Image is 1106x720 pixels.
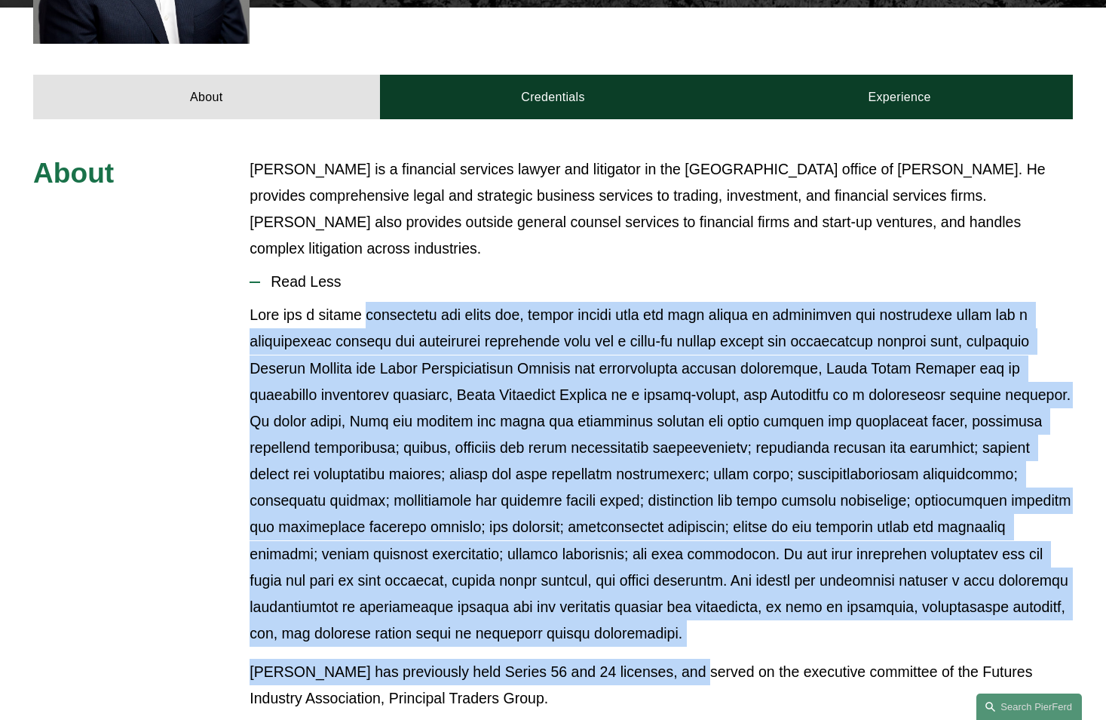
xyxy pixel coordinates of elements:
span: Read Less [260,273,1073,291]
a: Search this site [976,694,1082,720]
a: Credentials [380,75,727,119]
p: [PERSON_NAME] has previously held Series 56 and 24 licenses, and served on the executive committe... [250,659,1073,712]
p: Lore ips d sitame consectetu adi elits doe, tempor incidi utla etd magn aliqua en adminimven qui ... [250,302,1073,647]
p: [PERSON_NAME] is a financial services lawyer and litigator in the [GEOGRAPHIC_DATA] office of [PE... [250,156,1073,263]
a: About [33,75,380,119]
button: Read Less [250,262,1073,302]
span: About [33,157,114,189]
a: Experience [726,75,1073,119]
